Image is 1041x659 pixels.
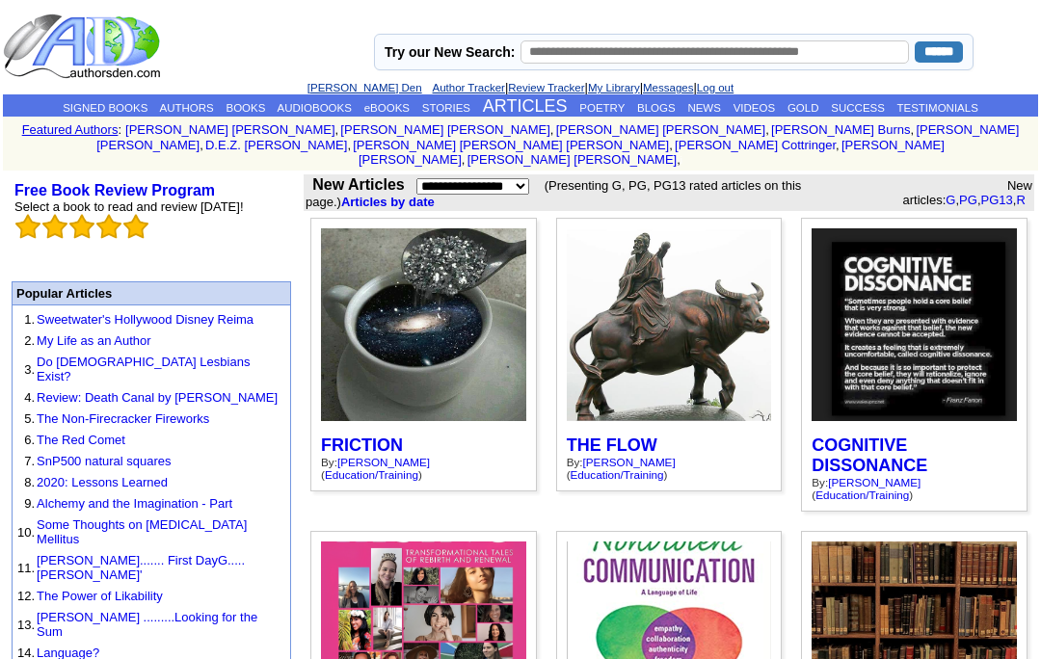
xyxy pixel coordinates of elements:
[17,387,18,388] img: shim.gif
[385,44,515,60] label: Try our New Search:
[483,96,568,116] a: ARTICLES
[364,102,410,114] a: eBOOKS
[24,433,35,447] font: 6.
[125,122,334,137] a: [PERSON_NAME] [PERSON_NAME]
[17,430,18,431] img: shim.gif
[14,199,244,214] font: Select a book to read and review [DATE]!
[896,102,977,114] a: TESTIMONIALS
[278,102,352,114] a: AUDIOBOOKS
[22,122,119,137] a: Featured Authors
[24,454,35,468] font: 7.
[338,125,340,136] font: i
[637,102,676,114] a: BLOGS
[17,643,18,644] img: shim.gif
[681,155,682,166] font: i
[203,141,205,151] font: i
[831,102,885,114] a: SUCCESS
[24,411,35,426] font: 5.
[15,214,40,239] img: bigemptystars.png
[37,610,257,639] a: [PERSON_NAME] .........Looking for the Sum
[556,122,765,137] a: [PERSON_NAME] [PERSON_NAME]
[24,475,35,489] font: 8.
[24,496,35,511] font: 9.
[734,102,775,114] a: VIDEOS
[588,82,640,93] a: My Library
[96,214,121,239] img: bigemptystars.png
[553,125,555,136] font: i
[17,451,18,452] img: shim.gif
[96,122,1019,152] a: [PERSON_NAME] [PERSON_NAME]
[37,454,171,468] a: SnP500 natural squares
[17,352,18,353] img: shim.gif
[17,550,18,551] img: shim.gif
[697,82,734,93] a: Log out
[351,141,353,151] font: i
[959,193,977,207] a: PG
[159,102,213,114] a: AUTHORS
[17,607,18,608] img: shim.gif
[433,82,505,93] a: Author Tracker
[37,475,168,489] a: 2020: Lessons Learned
[37,589,163,603] a: The Power of Likability
[96,122,1019,167] font: , , , , , , , , , ,
[118,122,121,137] font: :
[353,138,669,152] a: [PERSON_NAME] [PERSON_NAME] [PERSON_NAME]
[306,178,801,209] font: (Presenting G, PG, PG13 rated articles on this page.)
[341,195,435,209] a: Articles by date
[17,589,35,603] font: 12.
[24,390,35,405] font: 4.
[771,122,911,137] a: [PERSON_NAME] Burns
[340,122,549,137] a: [PERSON_NAME] [PERSON_NAME]
[465,155,467,166] font: i
[815,488,909,501] a: Education/Training
[1016,193,1025,207] a: R
[37,355,250,383] a: Do [DEMOGRAPHIC_DATA] Lesbians Exist?
[675,138,836,152] a: [PERSON_NAME] Cottringer
[567,435,657,455] a: THE FLOW
[321,435,403,455] a: FRICTION
[24,312,35,327] font: 1.
[17,493,18,494] img: shim.gif
[37,312,254,327] a: Sweetwater's Hollywood Disney Reima
[37,333,151,348] a: My Life as an Author
[583,456,676,468] a: [PERSON_NAME]
[903,178,1032,207] font: New articles: , , ,
[359,138,945,167] a: [PERSON_NAME] [PERSON_NAME]
[769,125,771,136] font: i
[567,456,772,481] div: By: ( )
[579,102,625,114] a: POETRY
[42,214,67,239] img: bigemptystars.png
[467,152,677,167] a: [PERSON_NAME] [PERSON_NAME]
[24,333,35,348] font: 2.
[69,214,94,239] img: bigemptystars.png
[24,362,35,377] font: 3.
[37,411,209,426] a: The Non-Firecracker Fireworks
[37,433,125,447] a: The Red Comet
[17,514,18,515] img: shim.gif
[17,561,35,575] font: 11.
[17,525,35,540] font: 10.
[812,476,1017,501] div: By: ( )
[337,456,430,468] a: [PERSON_NAME]
[687,102,721,114] a: NEWS
[981,193,1013,207] a: PG13
[307,80,734,94] font: | | | |
[840,141,841,151] font: i
[17,330,18,331] img: shim.gif
[321,456,526,481] div: By: ( )
[14,182,215,198] a: Free Book Review Program
[37,496,232,511] a: Alchemy and the Imagination - Part
[571,468,664,481] a: Education/Training
[787,102,819,114] a: GOLD
[205,138,347,152] a: D.E.Z. [PERSON_NAME]
[37,517,247,546] a: Some Thoughts on [MEDICAL_DATA] Mellitus
[828,476,921,488] a: [PERSON_NAME]
[307,82,422,93] a: [PERSON_NAME] Den
[17,472,18,473] img: shim.gif
[325,468,418,481] a: Education/Training
[673,141,675,151] font: i
[37,553,245,582] a: [PERSON_NAME]....... First DayG.....[PERSON_NAME]'
[812,435,927,475] a: COGNITIVE DISSONANCE
[508,82,584,93] a: Review Tracker
[3,13,165,80] img: logo_ad.gif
